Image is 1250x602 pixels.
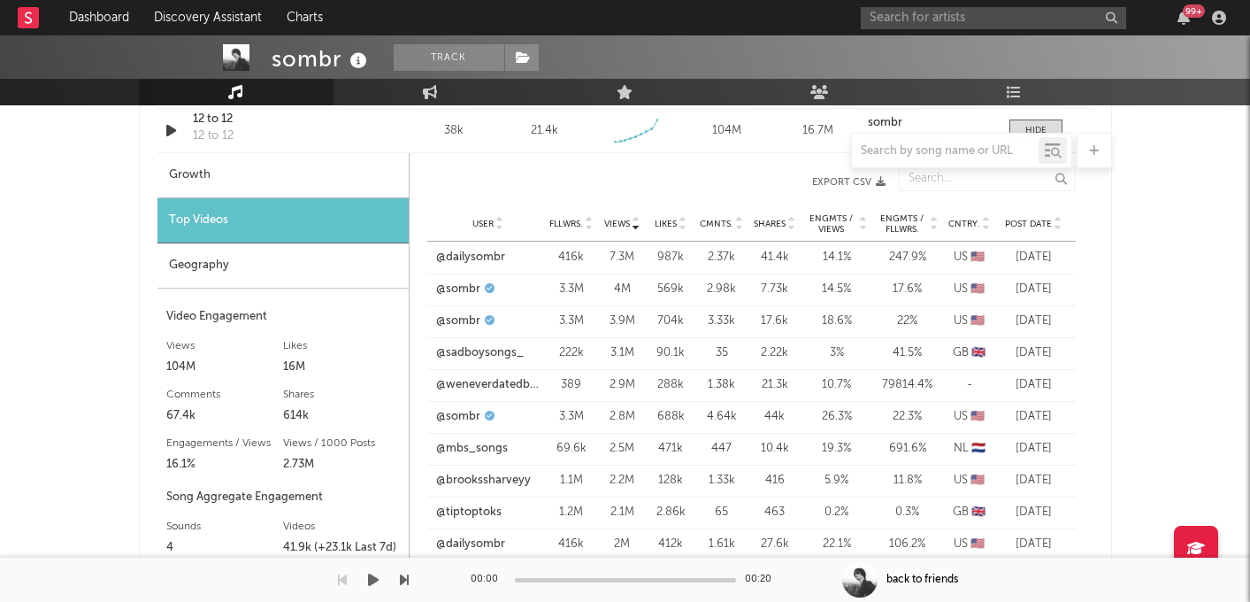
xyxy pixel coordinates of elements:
[745,569,780,590] div: 00:20
[283,516,400,537] div: Videos
[1001,281,1067,298] div: [DATE]
[651,249,691,266] div: 987k
[947,472,992,490] div: US
[436,249,505,266] a: @dailysombr
[700,376,744,394] div: 1.38k
[700,408,744,426] div: 4.64k
[1005,219,1052,229] span: Post Date
[1001,504,1067,521] div: [DATE]
[947,408,992,426] div: US
[947,376,992,394] div: -
[283,454,400,475] div: 2.73M
[753,536,797,553] div: 27.6k
[602,313,642,330] div: 3.9M
[283,405,400,427] div: 614k
[602,408,642,426] div: 2.8M
[753,440,797,458] div: 10.4k
[602,504,642,521] div: 2.1M
[602,536,642,553] div: 2M
[1001,376,1067,394] div: [DATE]
[886,572,958,588] div: back to friends
[753,249,797,266] div: 41.4k
[700,536,744,553] div: 1.61k
[166,516,283,537] div: Sounds
[272,44,372,73] div: sombr
[686,122,768,140] div: 104M
[700,249,744,266] div: 2.37k
[549,504,594,521] div: 1.2M
[166,487,400,508] div: Song Aggregate Engagement
[970,475,985,486] span: 🇺🇸
[651,376,691,394] div: 288k
[1001,249,1067,266] div: [DATE]
[947,536,992,553] div: US
[1001,536,1067,553] div: [DATE]
[166,405,283,427] div: 67.4k
[1001,313,1067,330] div: [DATE]
[436,504,502,521] a: @tiptoptoks
[193,111,378,128] a: 12 to 12
[970,251,985,263] span: 🇺🇸
[700,219,733,229] span: Cmnts.
[806,213,857,235] span: Engmts / Views
[549,281,594,298] div: 3.3M
[436,313,480,330] a: @sombr
[806,536,868,553] div: 22.1 %
[1001,440,1067,458] div: [DATE]
[971,347,985,359] span: 🇬🇧
[283,357,400,378] div: 16M
[1183,4,1205,18] div: 99 +
[947,249,992,266] div: US
[753,313,797,330] div: 17.6k
[166,336,283,357] div: Views
[877,281,939,298] div: 17.6 %
[157,198,409,243] div: Top Videos
[651,472,691,490] div: 128k
[436,536,505,553] a: @dailysombr
[1001,344,1067,362] div: [DATE]
[947,344,992,362] div: GB
[602,440,642,458] div: 2.5M
[157,243,409,289] div: Geography
[283,336,400,357] div: Likes
[754,219,786,229] span: Shares
[753,504,797,521] div: 463
[1001,408,1067,426] div: [DATE]
[651,536,691,553] div: 412k
[549,440,594,458] div: 69.6k
[166,537,283,559] div: 4
[806,440,868,458] div: 19.3 %
[651,344,691,362] div: 90.1k
[283,433,400,454] div: Views / 1000 Posts
[549,249,594,266] div: 416k
[806,408,868,426] div: 26.3 %
[549,536,594,553] div: 416k
[651,440,691,458] div: 471k
[436,472,531,490] a: @brookssharveyy
[806,313,868,330] div: 18.6 %
[970,411,985,422] span: 🇺🇸
[655,219,677,229] span: Likes
[877,249,939,266] div: 247.9 %
[700,504,744,521] div: 65
[700,440,744,458] div: 447
[753,281,797,298] div: 7.73k
[193,127,234,145] div: 12 to 12
[753,344,797,362] div: 2.22k
[549,344,594,362] div: 222k
[436,281,480,298] a: @sombr
[549,376,594,394] div: 389
[753,376,797,394] div: 21.3k
[283,384,400,405] div: Shares
[877,408,939,426] div: 22.3 %
[806,281,868,298] div: 14.5 %
[549,408,594,426] div: 3.3M
[602,376,642,394] div: 2.9M
[472,219,494,229] span: User
[436,376,541,394] a: @weneverdatedbutididcry
[947,504,992,521] div: GB
[806,376,868,394] div: 10.7 %
[877,376,939,394] div: 79814.4 %
[806,344,868,362] div: 3 %
[877,472,939,490] div: 11.8 %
